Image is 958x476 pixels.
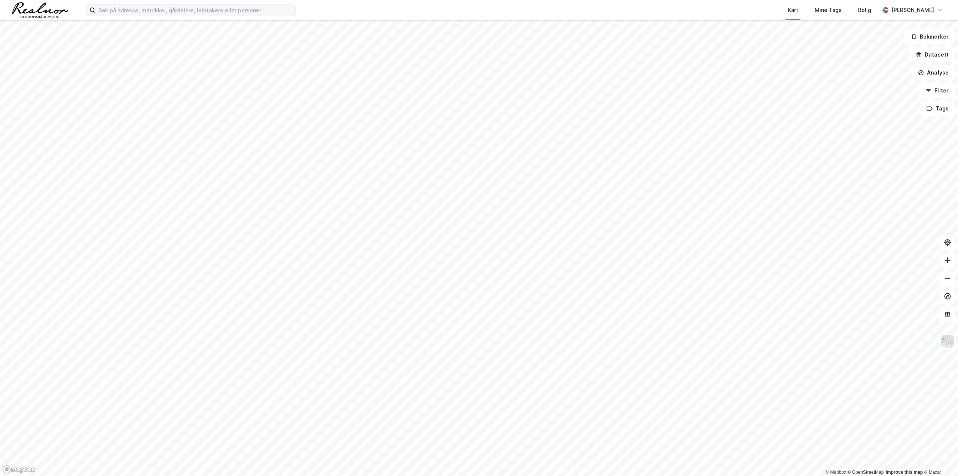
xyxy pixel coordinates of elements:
[891,6,934,15] div: [PERSON_NAME]
[904,29,955,44] button: Bokmerker
[2,465,35,474] a: Mapbox homepage
[920,101,955,116] button: Tags
[919,83,955,98] button: Filter
[909,47,955,62] button: Datasett
[858,6,871,15] div: Bolig
[815,6,842,15] div: Mine Tags
[921,440,958,476] div: Kontrollprogram for chat
[826,470,846,475] a: Mapbox
[921,440,958,476] iframe: Chat Widget
[912,65,955,80] button: Analyse
[12,2,68,18] img: realnor-logo.934646d98de889bb5806.png
[886,470,923,475] a: Improve this map
[848,470,884,475] a: OpenStreetMap
[95,4,295,16] input: Søk på adresse, matrikkel, gårdeiere, leietakere eller personer
[940,334,955,348] img: Z
[788,6,798,15] div: Kart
